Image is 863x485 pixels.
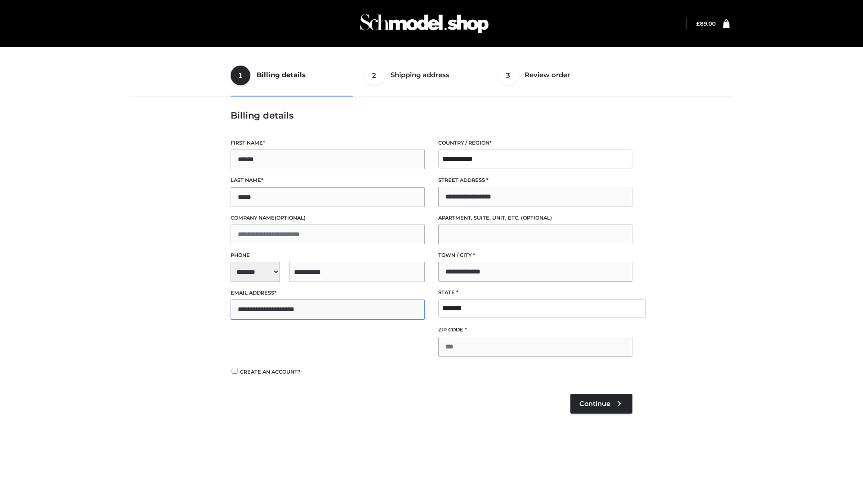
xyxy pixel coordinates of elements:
a: Continue [570,394,632,414]
label: First name [231,139,425,147]
a: £89.00 [696,20,716,27]
label: Phone [231,251,425,260]
label: State [438,288,632,297]
span: Create an account? [240,369,301,375]
img: Schmodel Admin 964 [357,6,492,41]
label: Last name [231,176,425,185]
span: (optional) [521,215,552,221]
label: Apartment, suite, unit, etc. [438,214,632,222]
label: Town / City [438,251,632,260]
span: £ [696,20,700,27]
bdi: 89.00 [696,20,716,27]
input: Create an account? [231,368,239,374]
span: Continue [579,400,610,408]
h3: Billing details [231,110,632,121]
label: Company name [231,214,425,222]
label: ZIP Code [438,326,632,334]
label: Country / Region [438,139,632,147]
label: Street address [438,176,632,185]
span: (optional) [275,215,306,221]
label: Email address [231,289,425,297]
